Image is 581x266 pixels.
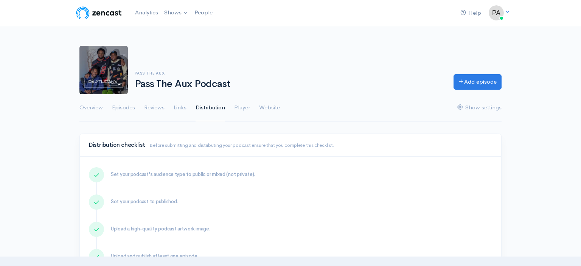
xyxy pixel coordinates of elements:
[489,5,504,20] img: ...
[132,5,161,21] a: Analytics
[135,71,444,75] h6: Pass The Aux
[75,5,123,20] img: ZenCast Logo
[111,226,210,232] span: Upload a high-quality podcast artwork image.
[79,94,103,121] a: Overview
[135,79,444,90] h1: Pass The Aux Podcast
[191,5,216,21] a: People
[196,94,225,121] a: Distribution
[111,253,199,259] span: Upload and publish at least one episode.
[259,94,280,121] a: Website
[149,142,334,148] small: Before submitting and distributing your podcast ensure that you complete this checklist.
[454,74,502,90] a: Add episode
[144,94,165,121] a: Reviews
[457,94,502,121] a: Show settings
[174,94,186,121] a: Links
[234,94,250,121] a: Player
[555,240,573,258] iframe: gist-messenger-bubble-iframe
[161,5,191,21] a: Shows
[112,94,135,121] a: Episodes
[457,5,484,21] a: Help
[89,142,492,148] h4: Distribution checklist
[111,171,255,177] span: Set your podcast's audience type to public or mixed (not private).
[111,198,178,205] span: Set your podcast to published.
